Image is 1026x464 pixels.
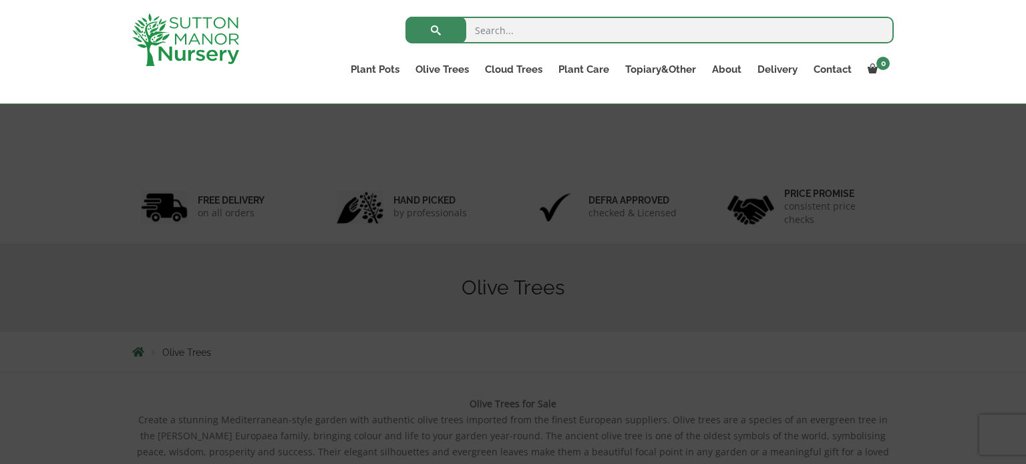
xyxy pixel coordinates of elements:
[407,60,477,79] a: Olive Trees
[550,60,617,79] a: Plant Care
[704,60,749,79] a: About
[617,60,704,79] a: Topiary&Other
[749,60,806,79] a: Delivery
[477,60,550,79] a: Cloud Trees
[343,60,407,79] a: Plant Pots
[405,17,894,43] input: Search...
[876,57,890,70] span: 0
[132,13,239,66] img: logo
[860,60,894,79] a: 0
[806,60,860,79] a: Contact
